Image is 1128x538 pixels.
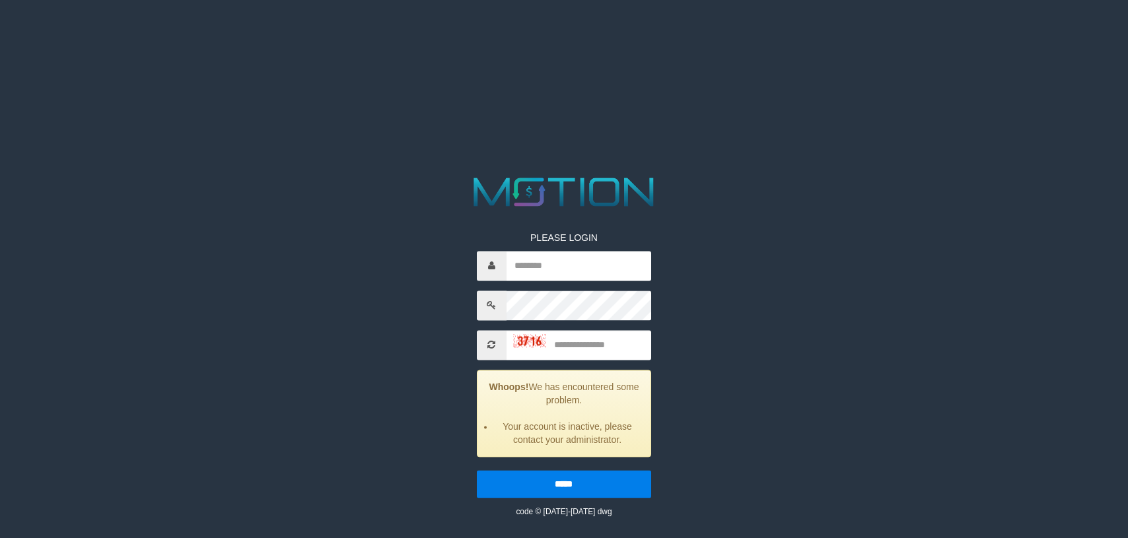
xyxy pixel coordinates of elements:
img: captcha [513,335,546,348]
img: MOTION_logo.png [466,172,663,211]
strong: Whoops! [489,382,529,392]
small: code © [DATE]-[DATE] dwg [516,507,612,516]
p: PLEASE LOGIN [477,231,652,244]
li: Your account is inactive, please contact your administrator. [494,420,641,446]
div: We has encountered some problem. [477,370,652,457]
